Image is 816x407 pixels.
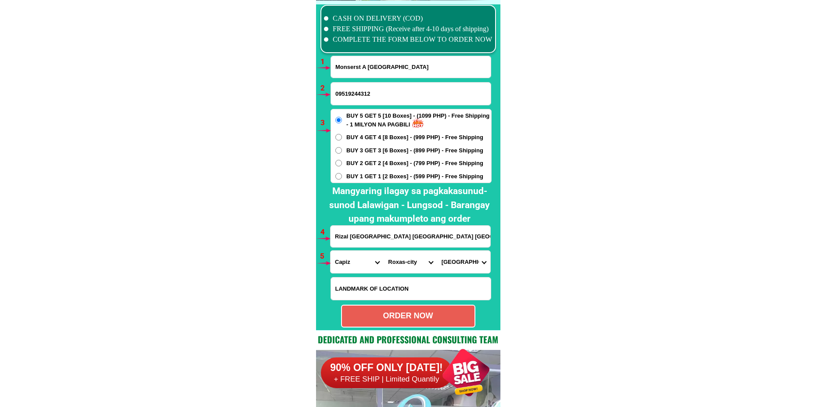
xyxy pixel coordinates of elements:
[346,159,483,168] span: BUY 2 GET 2 [4 Boxes] - (799 PHP) - Free Shipping
[335,117,342,123] input: BUY 5 GET 5 [10 Boxes] - (1099 PHP) - Free Shipping - 1 MILYON NA PAGBILI
[320,56,331,68] h6: 1
[320,251,330,262] h6: 5
[316,333,500,346] h2: Dedicated and professional consulting team
[331,83,491,105] input: Input phone_number
[335,134,342,140] input: BUY 4 GET 4 [8 Boxes] - (999 PHP) - Free Shipping
[346,146,483,155] span: BUY 3 GET 3 [6 Boxes] - (899 PHP) - Free Shipping
[335,147,342,154] input: BUY 3 GET 3 [6 Boxes] - (899 PHP) - Free Shipping
[346,133,483,142] span: BUY 4 GET 4 [8 Boxes] - (999 PHP) - Free Shipping
[384,251,437,273] select: Select district
[331,277,491,300] input: Input LANDMARKOFLOCATION
[324,24,492,34] li: FREE SHIPPING (Receive after 4-10 days of shipping)
[346,112,491,129] span: BUY 5 GET 5 [10 Boxes] - (1099 PHP) - Free Shipping - 1 MILYON NA PAGBILI
[323,184,496,226] h2: Mangyaring ilagay sa pagkakasunud-sunod Lalawigan - Lungsod - Barangay upang makumpleto ang order
[331,226,490,247] input: Input address
[320,227,331,238] h6: 4
[342,310,475,322] div: ORDER NOW
[335,160,342,166] input: BUY 2 GET 2 [4 Boxes] - (799 PHP) - Free Shipping
[324,13,492,24] li: CASH ON DELIVERY (COD)
[321,361,453,375] h6: 90% OFF ONLY [DATE]!
[437,251,490,273] select: Select commune
[331,251,384,273] select: Select province
[320,83,331,94] h6: 2
[335,173,342,180] input: BUY 1 GET 1 [2 Boxes] - (599 PHP) - Free Shipping
[324,34,492,45] li: COMPLETE THE FORM BELOW TO ORDER NOW
[331,56,491,78] input: Input full_name
[320,117,331,129] h6: 3
[321,375,453,384] h6: + FREE SHIP | Limited Quantily
[346,172,483,181] span: BUY 1 GET 1 [2 Boxes] - (599 PHP) - Free Shipping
